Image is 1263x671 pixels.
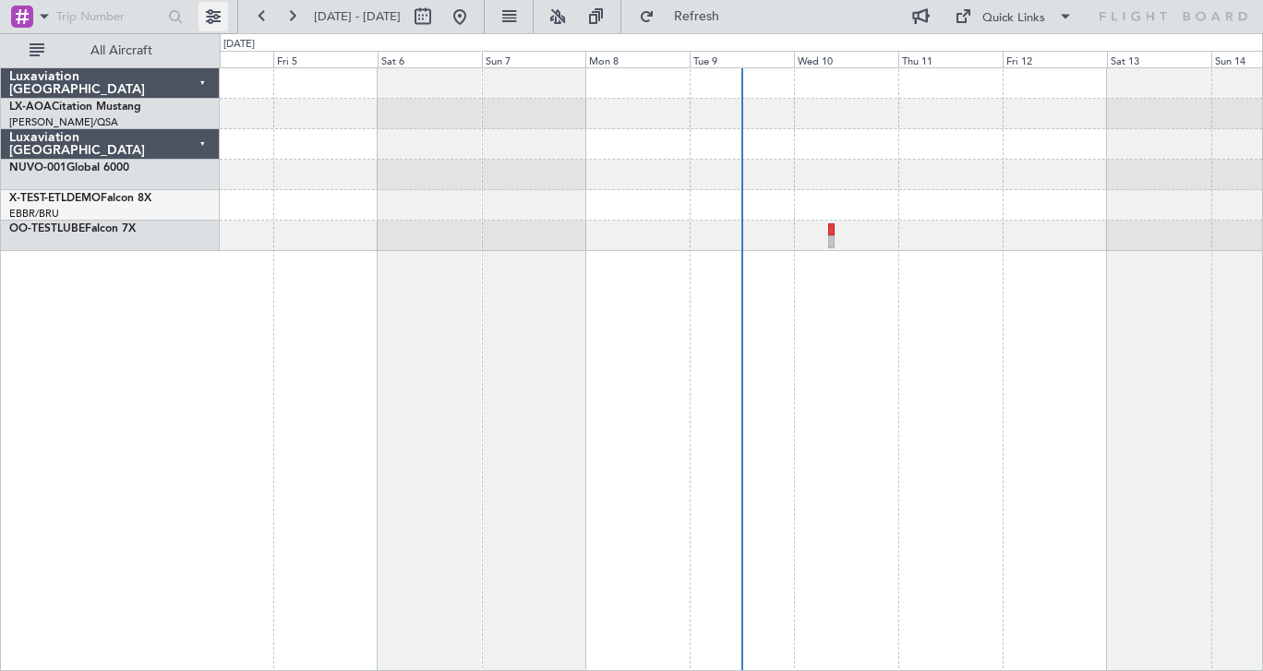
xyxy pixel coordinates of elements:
[223,37,255,53] div: [DATE]
[20,36,200,66] button: All Aircraft
[9,115,118,129] a: [PERSON_NAME]/QSA
[9,102,141,113] a: LX-AOACitation Mustang
[9,193,151,204] a: X-TEST-ETLDEMOFalcon 8X
[314,8,401,25] span: [DATE] - [DATE]
[378,51,482,67] div: Sat 6
[982,9,1045,28] div: Quick Links
[585,51,690,67] div: Mon 8
[658,10,736,23] span: Refresh
[945,2,1082,31] button: Quick Links
[1003,51,1107,67] div: Fri 12
[898,51,1003,67] div: Thu 11
[56,3,159,30] input: Trip Number
[273,51,378,67] div: Fri 5
[794,51,898,67] div: Wed 10
[690,51,794,67] div: Tue 9
[9,223,136,234] a: OO-TESTLUBEFalcon 7X
[482,51,586,67] div: Sun 7
[9,207,59,221] a: EBBR/BRU
[9,223,85,234] span: OO-TESTLUBE
[9,102,52,113] span: LX-AOA
[48,44,195,57] span: All Aircraft
[9,162,129,174] a: NUVO-001Global 6000
[9,162,66,174] span: NUVO-001
[1107,51,1211,67] div: Sat 13
[631,2,741,31] button: Refresh
[9,193,101,204] span: X-TEST-ETLDEMO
